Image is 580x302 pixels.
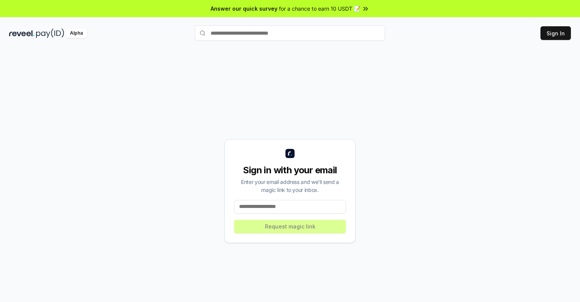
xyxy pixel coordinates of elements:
[234,164,346,176] div: Sign in with your email
[285,149,295,158] img: logo_small
[66,29,87,38] div: Alpha
[211,5,277,13] span: Answer our quick survey
[540,26,571,40] button: Sign In
[234,178,346,194] div: Enter your email address and we’ll send a magic link to your inbox.
[9,29,35,38] img: reveel_dark
[36,29,64,38] img: pay_id
[279,5,360,13] span: for a chance to earn 10 USDT 📝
